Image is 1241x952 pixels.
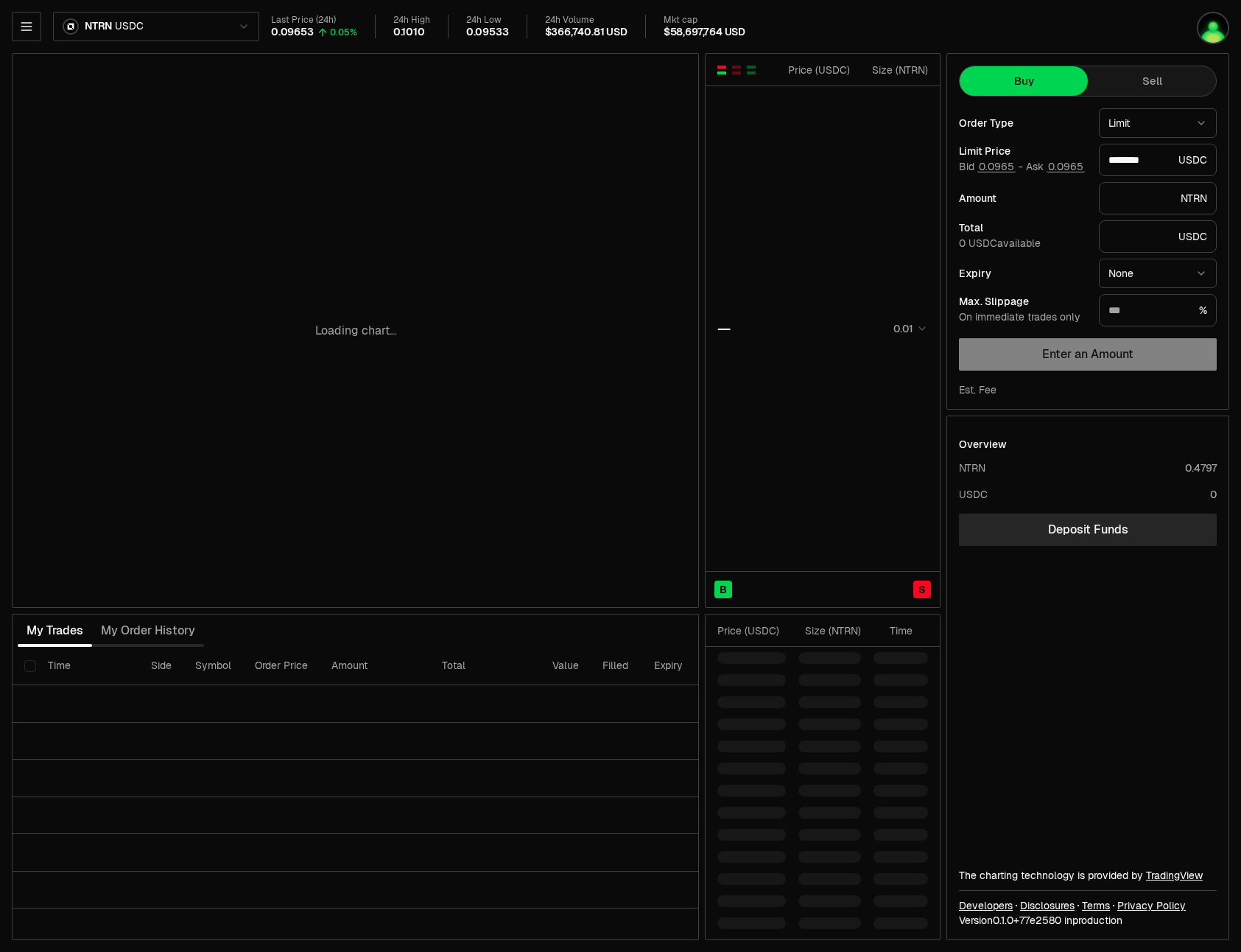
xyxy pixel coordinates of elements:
div: 0.09533 [466,26,509,39]
button: My Order History [92,616,204,645]
div: Price ( USDC ) [784,63,850,77]
div: % [1099,294,1217,326]
img: deployer [1198,13,1228,43]
div: 24h Low [466,15,509,26]
th: Filled [591,647,642,685]
div: 24h Volume [545,15,627,26]
span: 0 USDC available [959,237,1041,250]
button: None [1099,259,1217,288]
th: Side [139,647,183,685]
div: NTRN [959,461,985,475]
div: 0.4797 [1185,461,1217,475]
button: Show Buy Orders Only [745,64,757,76]
a: TradingView [1146,869,1203,882]
img: NTRN Logo [64,20,77,33]
div: Size ( NTRN ) [798,623,861,638]
th: Expiry [642,647,742,685]
button: Limit [1099,108,1217,138]
div: Order Type [959,118,1087,128]
a: Disclosures [1020,898,1075,913]
button: Show Buy and Sell Orders [716,64,728,76]
button: 0.0965 [1047,161,1085,172]
div: $366,740.81 USD [545,26,627,39]
span: Bid - [959,161,1023,174]
div: 0.1010 [393,26,425,39]
div: USDC [1099,144,1217,176]
th: Total [430,647,541,685]
div: Mkt cap [664,15,745,26]
th: Symbol [183,647,243,685]
span: NTRN [85,20,112,33]
a: Privacy Policy [1117,898,1186,913]
button: 0.0965 [977,161,1016,172]
div: 0.09653 [271,26,314,39]
a: Deposit Funds [959,514,1217,546]
p: Loading chart... [315,322,396,340]
div: Limit Price [959,146,1087,156]
div: Time [873,623,913,638]
th: Value [541,647,591,685]
span: USDC [115,20,143,33]
div: Last Price (24h) [271,15,357,26]
button: 0.01 [889,320,928,337]
div: Total [959,223,1087,233]
div: Size ( NTRN ) [862,63,928,77]
div: Est. Fee [959,382,996,397]
button: Show Sell Orders Only [731,64,742,76]
div: 0.05% [330,27,357,38]
button: My Trades [18,616,92,645]
div: On immediate trades only [959,311,1087,324]
div: — [717,318,731,339]
div: NTRN [1099,182,1217,214]
span: B [720,582,727,597]
span: S [918,582,926,597]
span: 77e258096fa4e3c53258ee72bdc0e6f4f97b07b5 [1019,914,1061,927]
div: USDC [1099,220,1217,253]
div: $58,697,764 USD [664,26,745,39]
div: Version 0.1.0 + in production [959,913,1217,928]
div: Expiry [959,268,1087,279]
button: Select all [24,660,36,672]
div: 0 [1210,487,1217,502]
a: Terms [1082,898,1110,913]
button: Buy [960,66,1088,96]
th: Amount [320,647,430,685]
div: The charting technology is provided by [959,868,1217,883]
a: Developers [959,898,1013,913]
button: Sell [1088,66,1216,96]
div: 24h High [393,15,430,26]
div: USDC [959,487,988,502]
div: Overview [959,437,1007,452]
div: Amount [959,193,1087,203]
span: Ask [1026,161,1085,174]
div: Price ( USDC ) [717,623,786,638]
th: Order Price [243,647,320,685]
div: Max. Slippage [959,296,1087,307]
th: Time [36,647,139,685]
